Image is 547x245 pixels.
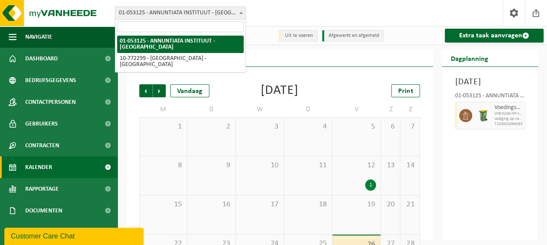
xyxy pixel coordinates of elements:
[445,29,544,43] a: Extra taak aanvragen
[25,135,59,156] span: Contracten
[455,76,525,89] h3: [DATE]
[400,102,420,117] td: Z
[153,84,166,97] span: Volgende
[240,200,279,209] span: 17
[385,200,396,209] span: 20
[391,84,420,97] a: Print
[240,161,279,170] span: 10
[337,161,376,170] span: 12
[25,113,58,135] span: Gebruikers
[144,161,183,170] span: 8
[192,161,231,170] span: 9
[284,102,332,117] td: D
[25,70,76,91] span: Bedrijfsgegevens
[289,122,328,132] span: 4
[144,200,183,209] span: 15
[25,48,58,70] span: Dashboard
[25,156,52,178] span: Kalender
[115,7,245,19] span: 01-053125 - ANNUNTIATA INSTITUUT - VEURNE
[144,122,183,132] span: 1
[398,88,413,95] span: Print
[494,111,523,116] span: WB-0240-HP voedingsafval, bevat producten van dierlijke oors
[240,122,279,132] span: 3
[261,84,299,97] div: [DATE]
[494,122,523,127] span: T250002066583
[117,36,244,53] li: 01-053125 - ANNUNTIATA INSTITUUT - [GEOGRAPHIC_DATA]
[494,116,523,122] span: Lediging op vaste frequentie
[115,7,246,20] span: 01-053125 - ANNUNTIATA INSTITUUT - VEURNE
[236,102,284,117] td: W
[337,122,376,132] span: 5
[4,226,145,245] iframe: chat widget
[25,200,62,222] span: Documenten
[332,102,381,117] td: V
[170,84,209,97] div: Vandaag
[494,104,523,111] span: Voedingsafval, bevat producten van dierlijke oorsprong, onverpakt, categorie 3
[289,200,328,209] span: 18
[117,53,244,70] li: 10-772299 - [GEOGRAPHIC_DATA] - [GEOGRAPHIC_DATA]
[25,178,59,200] span: Rapportage
[188,102,236,117] td: D
[405,161,415,170] span: 14
[477,109,490,122] img: WB-0240-HPE-GN-50
[25,91,76,113] span: Contactpersonen
[139,102,188,117] td: M
[381,102,400,117] td: Z
[322,30,384,42] li: Afgewerkt en afgemeld
[25,222,65,243] span: Product Shop
[385,122,396,132] span: 6
[139,84,152,97] span: Vorige
[405,200,415,209] span: 21
[192,122,231,132] span: 2
[385,161,396,170] span: 13
[289,161,328,170] span: 11
[365,179,376,191] div: 1
[442,50,497,66] h2: Dagplanning
[279,30,318,42] li: Uit te voeren
[405,122,415,132] span: 7
[25,26,52,48] span: Navigatie
[455,93,525,102] div: 01-053125 - ANNUNTIATA INSTITUUT - [GEOGRAPHIC_DATA]
[337,200,376,209] span: 19
[192,200,231,209] span: 16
